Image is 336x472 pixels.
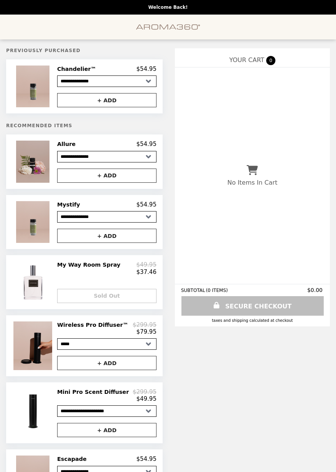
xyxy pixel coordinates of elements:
[136,19,200,35] img: Brand Logo
[57,211,156,223] select: Select a product variant
[136,269,156,275] p: $37.46
[57,141,79,147] h2: Allure
[6,123,163,128] h5: Recommended Items
[16,201,52,243] img: Mystify
[57,169,156,183] button: + ADD
[136,456,156,462] p: $54.95
[57,423,156,437] button: + ADD
[12,388,56,431] img: Mini Pro Scent Diffuser
[181,318,324,323] div: Taxes and Shipping calculated at checkout
[57,201,83,208] h2: Mystify
[266,56,275,65] span: 0
[133,321,156,328] p: $299.95
[16,66,52,107] img: Chandelier™
[136,201,156,208] p: $54.95
[57,388,132,395] h2: Mini Pro Scent Diffuser
[12,261,55,303] img: My Way Room Spray
[57,151,156,162] select: Select a product variant
[16,141,52,182] img: Allure
[57,405,156,417] select: Select a product variant
[136,141,156,147] p: $54.95
[57,229,156,243] button: + ADD
[229,56,264,64] span: YOUR CART
[136,328,156,335] p: $79.95
[148,5,188,10] p: Welcome Back!
[133,388,156,395] p: $299.95
[57,93,156,107] button: + ADD
[227,179,277,186] p: No Items In Cart
[57,261,124,268] h2: My Way Room Spray
[57,321,132,328] h2: Wireless Pro Diffuser™
[57,456,90,462] h2: Escapade
[57,338,156,350] select: Select a product variant
[136,66,156,72] p: $54.95
[57,66,99,72] h2: Chandelier™
[136,261,156,268] p: $49.95
[57,75,156,87] select: Select a product variant
[13,321,54,370] img: Wireless Pro Diffuser™
[307,287,324,293] span: $0.00
[6,48,163,53] h5: Previously Purchased
[136,395,156,402] p: $49.95
[181,288,206,293] span: SUBTOTAL
[57,356,156,370] button: + ADD
[206,288,228,293] span: ( 0 ITEMS )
